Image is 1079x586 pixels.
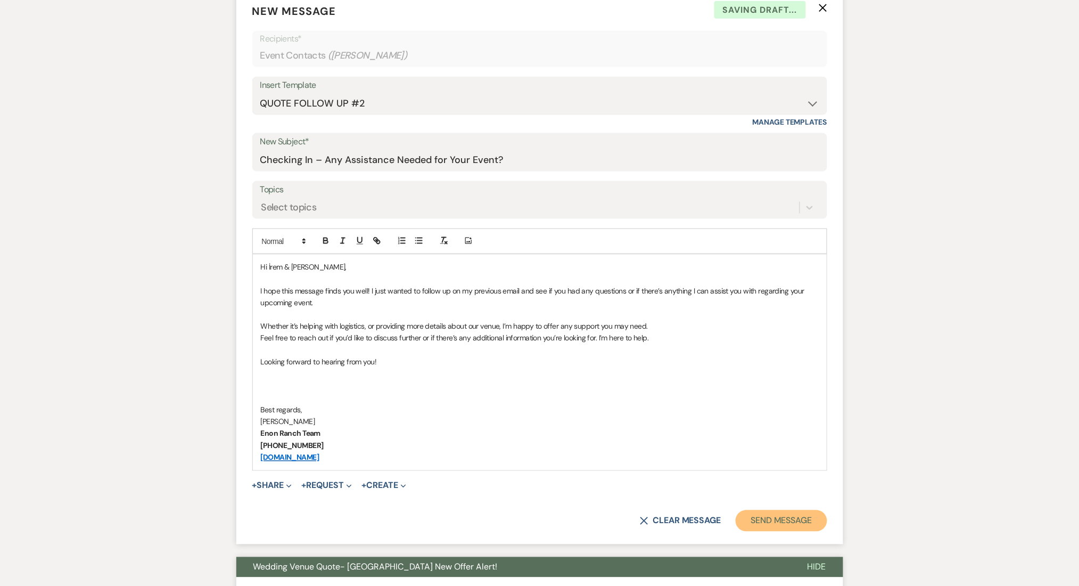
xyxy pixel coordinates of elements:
div: Insert Template [260,78,819,93]
label: Topics [260,182,819,198]
button: Share [252,482,292,490]
span: Wedding Venue Quote- [GEOGRAPHIC_DATA] New Offer Alert! [253,561,498,573]
span: + [301,482,306,490]
strong: Enon Ranch Team [261,429,321,438]
p: Whether it’s helping with logistics, or providing more details about our venue, I’m happy to offe... [261,321,819,332]
button: Request [301,482,352,490]
p: Looking forward to hearing from you! [261,356,819,368]
span: New Message [252,4,336,18]
p: Best regards, [261,404,819,416]
button: Hide [790,557,843,577]
button: Clear message [640,517,721,525]
span: + [361,482,366,490]
div: Event Contacts [260,45,819,66]
strong: [PHONE_NUMBER] [261,441,324,451]
button: Create [361,482,406,490]
span: ( [PERSON_NAME] ) [328,48,408,63]
a: [DOMAIN_NAME] [261,453,319,462]
button: Send Message [736,510,827,532]
p: [PERSON_NAME] [261,416,819,428]
a: Manage Templates [753,117,827,127]
p: Recipients* [260,32,819,46]
span: + [252,482,257,490]
span: Saving draft... [714,1,806,19]
button: Wedding Venue Quote- [GEOGRAPHIC_DATA] New Offer Alert! [236,557,790,577]
label: New Subject* [260,134,819,150]
p: Hi İrem & [PERSON_NAME], [261,261,819,273]
p: I hope this message finds you well! I just wanted to follow up on my previous email and see if yo... [261,285,819,309]
span: Hide [808,561,826,573]
p: Feel free to reach out if you’d like to discuss further or if there’s any additional information ... [261,332,819,344]
div: Select topics [261,200,317,215]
